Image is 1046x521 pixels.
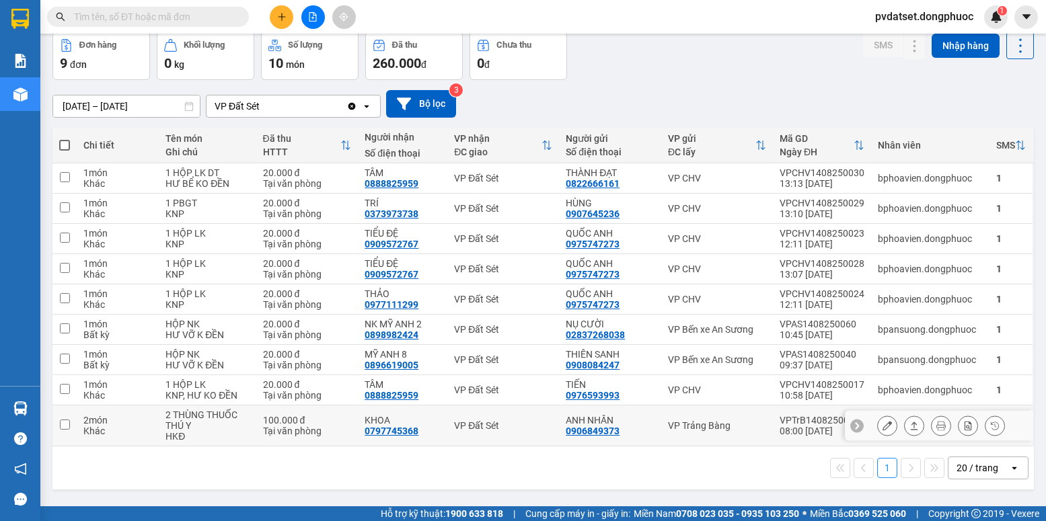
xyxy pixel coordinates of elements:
[165,390,249,401] div: KNP, HƯ KO ĐỀN
[165,198,249,208] div: 1 PBGT
[878,203,983,214] div: bphoavien.dongphuoc
[996,203,1026,214] div: 1
[261,99,262,113] input: Selected VP Đất Sét.
[566,390,620,401] div: 0976593993
[83,379,152,390] div: 1 món
[83,140,152,151] div: Chi tiết
[56,12,65,22] span: search
[634,506,799,521] span: Miền Nam
[668,233,766,244] div: VP CHV
[263,133,341,144] div: Đã thu
[780,390,864,401] div: 10:58 [DATE]
[780,198,864,208] div: VPCHV1408250029
[780,299,864,310] div: 12:11 [DATE]
[996,264,1026,274] div: 1
[286,59,305,70] span: món
[263,299,352,310] div: Tại văn phòng
[74,9,233,24] input: Tìm tên, số ĐT hoặc mã đơn
[165,288,249,299] div: 1 HỘP LK
[447,128,559,163] th: Toggle SortBy
[14,463,27,475] span: notification
[165,133,249,144] div: Tên món
[365,258,441,269] div: TIỂU ĐỆ
[996,233,1026,244] div: 1
[270,5,293,29] button: plus
[165,379,249,390] div: 1 HỘP LK
[365,319,441,329] div: NK MỸ ANH 2
[566,133,655,144] div: Người gửi
[470,32,567,80] button: Chưa thu0đ
[566,239,620,249] div: 0975747273
[566,329,625,340] div: 02837268038
[263,258,352,269] div: 20.000 đ
[780,349,864,360] div: VPAS1408250040
[1009,463,1020,473] svg: open
[365,208,418,219] div: 0373973738
[996,294,1026,305] div: 1
[174,59,184,70] span: kg
[263,228,352,239] div: 20.000 đ
[878,140,983,151] div: Nhân viên
[165,228,249,239] div: 1 HỘP LK
[566,349,655,360] div: THIÊN SANH
[904,415,924,436] div: Giao hàng
[365,426,418,436] div: 0797745368
[566,415,655,426] div: ANH NHÂN
[256,128,359,163] th: Toggle SortBy
[668,264,766,274] div: VP CHV
[566,426,620,436] div: 0906849373
[996,354,1026,365] div: 1
[263,147,341,157] div: HTTT
[83,390,152,401] div: Khác
[449,83,463,97] sup: 3
[14,493,27,506] span: message
[365,390,418,401] div: 0888825959
[83,415,152,426] div: 2 món
[566,288,655,299] div: QUỐC ANH
[165,349,249,360] div: HỘP NK
[83,198,152,208] div: 1 món
[365,132,441,143] div: Người nhận
[339,12,348,22] span: aim
[381,506,503,521] span: Hỗ trợ kỹ thuật:
[780,178,864,189] div: 13:13 [DATE]
[106,22,181,38] span: Bến xe [GEOGRAPHIC_DATA]
[878,354,983,365] div: bpansuong.dongphuoc
[13,54,28,68] img: solution-icon
[365,178,418,189] div: 0888825959
[990,11,1002,23] img: icon-new-feature
[780,167,864,178] div: VPCHV1408250030
[454,294,552,305] div: VP Đất Sét
[780,319,864,329] div: VPAS1408250060
[454,147,541,157] div: ĐC giao
[83,239,152,249] div: Khác
[477,55,484,71] span: 0
[365,269,418,280] div: 0909572767
[165,239,249,249] div: KNP
[877,415,897,436] div: Sửa đơn hàng
[263,319,352,329] div: 20.000 đ
[392,40,417,50] div: Đã thu
[5,8,65,67] img: logo
[277,12,287,22] span: plus
[566,228,655,239] div: QUỐC ANH
[14,432,27,445] span: question-circle
[566,208,620,219] div: 0907645236
[165,409,249,431] div: 2 THÙNG THUỐC THÚ Y
[106,7,184,19] strong: ĐỒNG PHƯỚC
[996,173,1026,184] div: 1
[863,33,903,57] button: SMS
[215,99,260,113] div: VP Đất Sét
[361,101,372,112] svg: open
[106,40,185,57] span: 01 Võ Văn Truyện, KP.1, Phường 2
[454,385,552,395] div: VP Đất Sét
[263,239,352,249] div: Tại văn phòng
[780,379,864,390] div: VPCHV1408250017
[263,288,352,299] div: 20.000 đ
[878,173,983,184] div: bphoavien.dongphuoc
[780,360,864,370] div: 09:37 [DATE]
[454,324,552,335] div: VP Đất Sét
[454,233,552,244] div: VP Đất Sét
[11,9,29,29] img: logo-vxr
[668,420,766,431] div: VP Trảng Bàng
